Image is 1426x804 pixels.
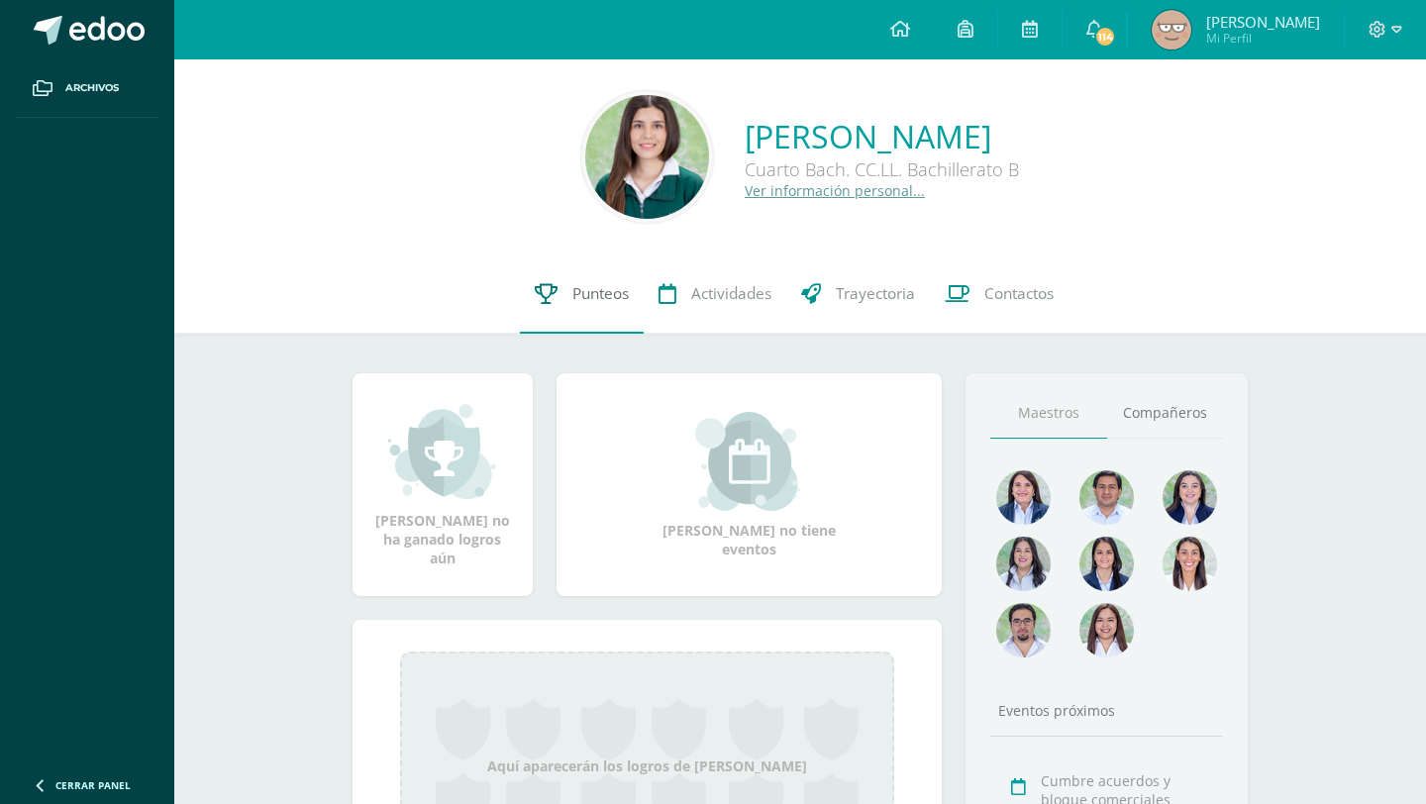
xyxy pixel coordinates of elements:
[1163,537,1217,591] img: 38d188cc98c34aa903096de2d1c9671e.png
[745,157,1019,181] div: Cuarto Bach. CC.LL. Bachillerato B
[55,778,131,792] span: Cerrar panel
[990,701,1224,720] div: Eventos próximos
[1206,12,1320,32] span: [PERSON_NAME]
[996,603,1051,657] img: d7e1be39c7a5a7a89cfb5608a6c66141.png
[16,59,158,118] a: Archivos
[1079,537,1134,591] img: d4e0c534ae446c0d00535d3bb96704e9.png
[1079,470,1134,525] img: 1e7bfa517bf798cc96a9d855bf172288.png
[1163,470,1217,525] img: 468d0cd9ecfcbce804e3ccd48d13f1ad.png
[930,254,1069,334] a: Contactos
[650,412,848,558] div: [PERSON_NAME] no tiene eventos
[990,388,1107,439] a: Maestros
[695,412,803,511] img: event_small.png
[585,95,709,219] img: df0ec54266ed0bcebd075c6c4244cd8f.png
[1206,30,1320,47] span: Mi Perfil
[996,537,1051,591] img: 1934cc27df4ca65fd091d7882280e9dd.png
[1079,603,1134,657] img: 1be4a43e63524e8157c558615cd4c825.png
[691,283,771,304] span: Actividades
[996,470,1051,525] img: 4477f7ca9110c21fc6bc39c35d56baaa.png
[1094,26,1116,48] span: 114
[572,283,629,304] span: Punteos
[1152,10,1191,50] img: 8932644bc95f8b061e1d37527d343c5b.png
[745,115,1019,157] a: [PERSON_NAME]
[372,402,513,567] div: [PERSON_NAME] no ha ganado logros aún
[1107,388,1224,439] a: Compañeros
[520,254,644,334] a: Punteos
[984,283,1054,304] span: Contactos
[644,254,786,334] a: Actividades
[745,181,925,200] a: Ver información personal...
[65,80,119,96] span: Archivos
[836,283,915,304] span: Trayectoria
[388,402,496,501] img: achievement_small.png
[786,254,930,334] a: Trayectoria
